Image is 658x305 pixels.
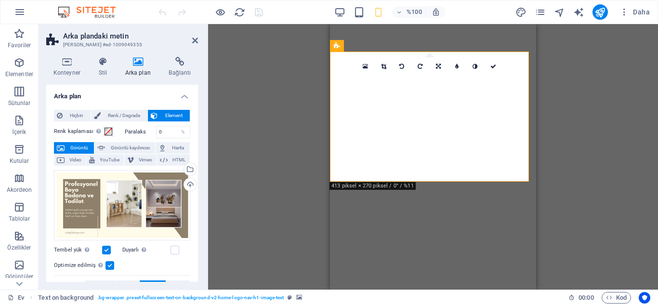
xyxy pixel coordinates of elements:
[10,158,29,164] font: Kutular
[54,93,81,100] font: Arka plan
[485,57,503,76] a: Onayla ( Ctrl ⏎ )
[54,142,94,154] button: Görüntü
[38,292,93,304] span: Click to select. Double-click to edit
[411,57,430,76] a: 90° sağa döndür
[53,69,80,76] font: Konteyner
[8,42,31,49] font: Favoriler
[214,6,226,18] button: Önizleme modundan çıkıp düzenlemeye devam etmek için buraya tıklayın
[91,110,148,121] button: Renk / Degrade
[181,129,184,134] font: %
[8,292,24,304] a: Seçimi iptal etmek için tıklayın. Sayfaları açmak için çift tıklayın.
[568,292,594,304] h6: Oturum süresi
[70,113,83,118] font: Hiçbiri
[125,129,146,135] font: Paralaks
[122,247,139,253] font: Duyarlı
[616,4,654,20] button: Daha
[94,142,156,154] button: Görüntü kaydırıcısı
[234,7,245,18] i: Sayfayı yeniden yükle
[573,6,585,18] button: metin_oluşturucu
[99,69,107,76] font: Stil
[97,292,284,304] span: . bg-wrapper .preset-fullscreen-text-on-background-v2-home-logo-nav-h1-image-text
[5,273,33,280] font: Görüntüler
[169,69,191,76] font: Bağlantı
[639,292,650,304] button: Kullanıcı merkezli
[375,57,393,76] a: Kırpma modu
[86,154,124,166] button: YouTube
[54,128,93,134] font: Renk kaplaması
[573,7,584,18] i: Yapay Zeka Yazarı
[54,110,91,121] button: Hiçbiri
[157,154,190,166] button: HTML
[587,294,593,301] font: 00
[172,157,185,162] font: HTML
[63,42,142,47] font: [PERSON_NAME] #ed-1009049353
[38,292,302,304] nav: ekmek kırıntısı
[54,262,96,268] font: Optimize edilmiş
[392,6,426,18] button: %100
[616,294,627,301] font: Kod
[124,154,157,166] button: Vimeo
[108,113,140,118] font: Renk / Degrade
[172,145,184,150] font: Harita
[139,157,152,162] font: Vimeo
[592,4,608,20] button: yayınlamak
[18,294,24,301] font: Ev
[165,113,183,118] font: Element
[7,186,32,193] font: Akordeon
[535,7,546,18] i: Sayfalar (Ctrl+Alt+S)
[554,6,566,18] button: gezgin
[633,8,650,16] font: Daha
[5,71,33,78] font: Elementler
[55,6,128,18] img: Editör Logosu
[432,8,440,16] i: Yeniden boyutlandırma sırasında seçilen cihaza uyacak şekilde yakınlaştırma seviyesi otomatik ola...
[63,32,129,40] font: Arka plandaki metin
[288,295,292,300] i: This element is a customizable preset
[515,7,526,18] i: Tasarım (Ctrl+Alt+Y)
[585,294,587,301] font: :
[9,215,30,222] font: Tablolar
[111,145,150,150] font: Görüntü kaydırıcısı
[148,110,190,121] button: Element
[54,170,190,241] div: profesyonelboyabadanavetadilat--z0rvHfxRRmsHuQrXjrMXQ.png
[535,6,546,18] button: sayfalar
[54,154,86,166] button: Video
[554,7,565,18] i: Navigatör
[125,69,151,76] font: Arka plan
[69,157,81,162] font: Video
[100,157,119,162] font: YouTube
[407,8,421,15] font: %100
[7,244,31,251] font: Özellikler
[448,57,466,76] a: Bulanıklık
[234,6,245,18] button: yeniden yükle
[579,294,585,301] font: 00
[430,57,448,76] a: Yönünü değiştir
[296,295,302,300] i: This element contains a background
[594,7,605,18] i: Yayınla
[12,129,26,135] font: İçerik
[515,6,527,18] button: tasarım
[393,57,411,76] a: 90° sola döndür
[356,57,375,76] a: Dosya yöneticisinden dosyaları seçin, stok fotoğrafları seçin veya dosyayı/dosyaları yükleyin
[54,247,82,253] font: Tembel yük
[602,292,631,304] button: Kod
[70,145,88,150] font: Görüntü
[8,100,31,106] font: Sütunlar
[466,57,485,76] a: Gri tonlamalı
[156,142,190,154] button: Harita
